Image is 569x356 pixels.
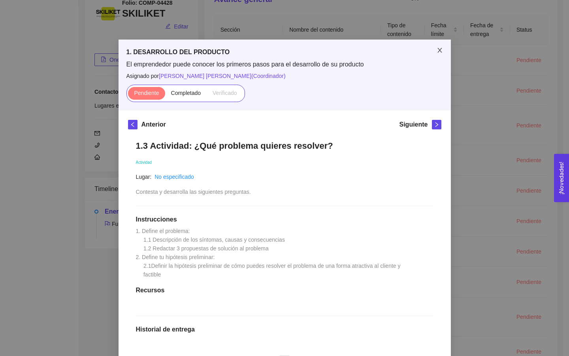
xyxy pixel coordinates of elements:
span: Asignado por [126,72,443,80]
button: Close [429,40,451,62]
button: right [432,120,441,129]
span: 1. Define el problema: 1.1 Descripción de los síntomas, causas y consecuencias 1.2 Redactar 3 pro... [136,228,402,278]
span: Actividad [136,160,152,165]
a: No especificado [154,174,194,180]
article: Lugar: [136,172,152,181]
h1: Recursos [136,286,433,294]
span: right [432,122,441,127]
h1: Historial de entrega [136,326,433,333]
span: [PERSON_NAME] [PERSON_NAME] ( Coordinador ) [159,73,286,79]
h5: 1. DESARROLLO DEL PRODUCTO [126,47,443,57]
span: close [437,47,443,53]
h1: 1.3 Actividad: ¿Qué problema quieres resolver? [136,140,433,151]
h1: Instrucciones [136,216,433,223]
span: Completado [171,90,201,96]
span: Contesta y desarrolla las siguientes preguntas. [136,189,251,195]
h5: Anterior [141,120,166,129]
span: left [128,122,137,127]
span: El emprendedor puede conocer los primeros pasos para el desarrollo de su producto [126,60,443,69]
button: left [128,120,138,129]
span: Verificado [213,90,237,96]
button: Open Feedback Widget [554,154,569,202]
h5: Siguiente [399,120,428,129]
span: Pendiente [134,90,159,96]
